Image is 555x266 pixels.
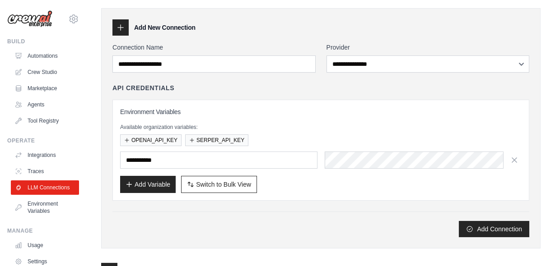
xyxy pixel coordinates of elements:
div: Build [7,38,79,45]
h3: Environment Variables [120,107,522,116]
a: Integrations [11,148,79,162]
button: OPENAI_API_KEY [120,134,182,146]
div: Manage [7,227,79,234]
a: Usage [11,238,79,252]
div: Operate [7,137,79,144]
a: Marketplace [11,81,79,96]
button: Add Variable [120,176,176,193]
h3: Add New Connection [134,23,196,32]
label: Provider [326,43,530,52]
a: Traces [11,164,79,179]
a: Automations [11,49,79,63]
a: Environment Variables [11,197,79,218]
button: SERPER_API_KEY [185,134,248,146]
button: Add Connection [459,221,529,237]
button: Switch to Bulk View [181,176,257,193]
p: Available organization variables: [120,124,522,131]
a: Tool Registry [11,114,79,128]
a: Agents [11,97,79,112]
img: Logo [7,10,52,28]
h4: API Credentials [112,83,174,92]
a: LLM Connections [11,180,79,195]
a: Crew Studio [11,65,79,79]
label: Connection Name [112,43,316,52]
span: Switch to Bulk View [196,180,251,189]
